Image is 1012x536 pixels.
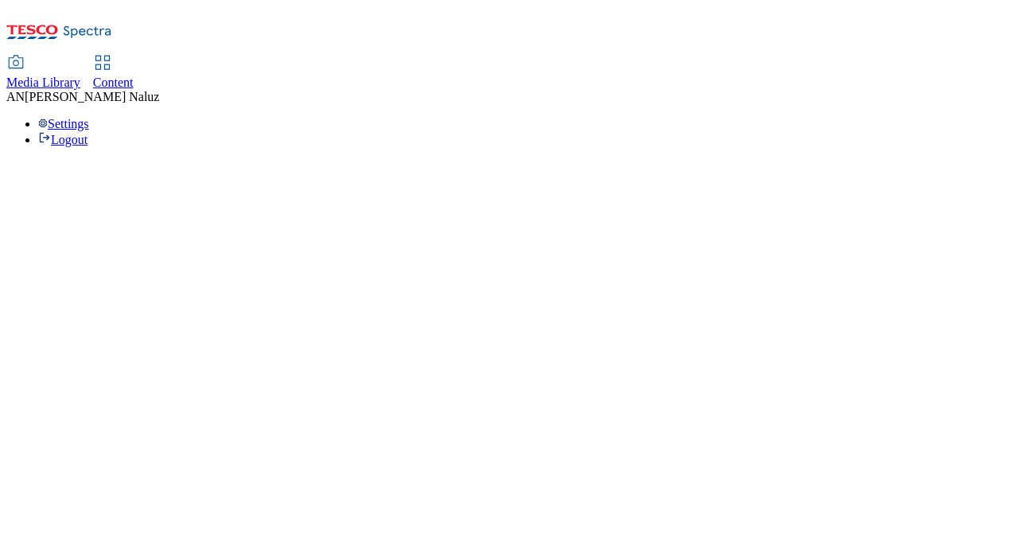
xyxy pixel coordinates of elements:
span: Media Library [6,76,80,89]
span: AN [6,90,25,103]
a: Settings [38,117,89,130]
a: Media Library [6,56,80,90]
span: [PERSON_NAME] Naluz [25,90,159,103]
a: Content [93,56,134,90]
span: Content [93,76,134,89]
a: Logout [38,133,88,146]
